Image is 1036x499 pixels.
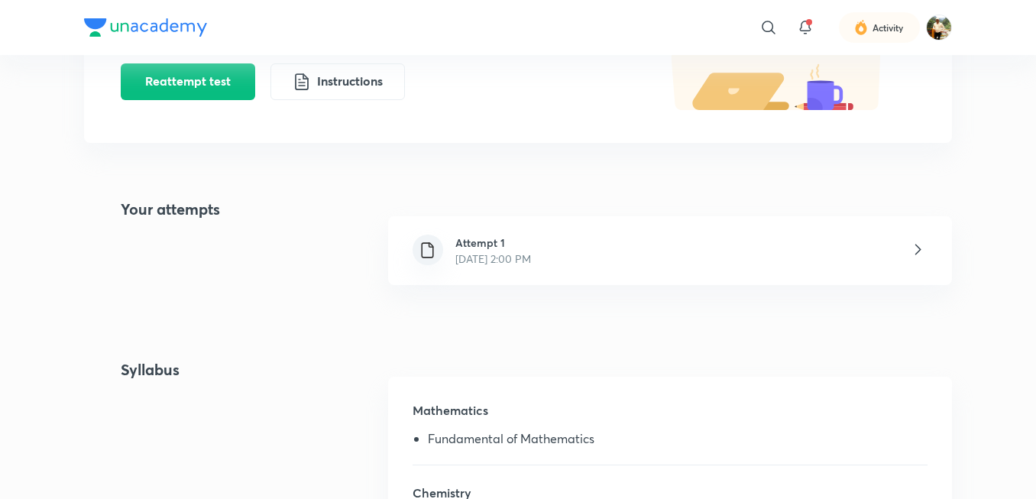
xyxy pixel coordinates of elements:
[455,251,531,267] p: [DATE] 2:00 PM
[926,15,952,41] img: Arpit Kumar Gautam
[121,63,255,100] button: Reattempt test
[84,198,220,303] h4: Your attempts
[428,432,928,452] li: Fundamental of Mathematics
[455,235,531,251] h6: Attempt 1
[84,18,207,37] img: Company Logo
[418,241,437,260] img: file
[413,401,928,432] h5: Mathematics
[293,73,311,91] img: instruction
[854,18,868,37] img: activity
[270,63,405,100] button: Instructions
